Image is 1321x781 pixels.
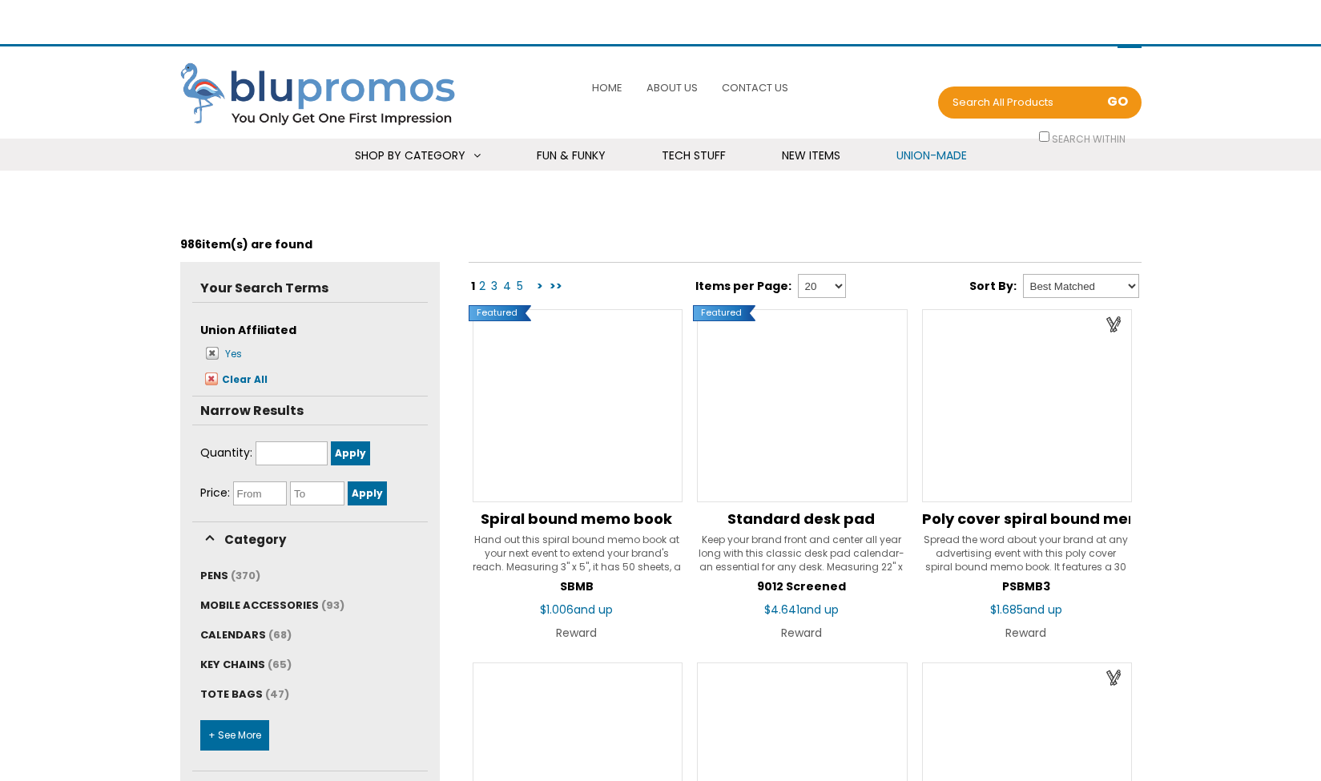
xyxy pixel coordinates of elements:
div: Featured [469,305,531,321]
span: (47) [265,686,289,702]
a: + See More [200,720,269,751]
span: KEY CHAINS [200,657,265,672]
span: New Items [782,147,840,163]
a: 4 [501,278,513,294]
span: PENS [200,568,228,583]
a: About Us [642,70,702,105]
img: Poly cover spiral bound memo book [922,309,1133,502]
a: TOTE BAGS (47) [200,686,289,702]
a: CALENDARS (68) [200,627,292,642]
span: Yes [225,347,242,360]
span: 1 [471,278,475,294]
span: Category [221,529,289,550]
span: Quantity [200,445,252,461]
strong: Union Affiliated [200,322,296,338]
img: Blupromos LLC's Logo [180,62,469,128]
a: Clear All [200,370,268,388]
div: item(s) are found [180,227,1142,262]
span: (65) [268,657,292,672]
div: Reward [697,622,906,644]
input: Apply [331,441,370,465]
div: Hand out this spiral bound memo book at your next event to extend your brand's reach. Measuring 3... [473,533,682,573]
span: Price [200,485,230,501]
a: Home [588,70,626,105]
span: $4.641 [764,602,839,618]
span: Tech Stuff [662,147,726,163]
span: 9012 Screened [757,578,846,594]
a: Create Virtual Sample [1102,666,1126,688]
input: From [233,481,288,505]
span: (93) [321,598,344,613]
a: Union-Made [876,139,987,173]
span: Contact Us [722,80,788,95]
span: (68) [268,627,292,642]
a: New Items [762,139,860,173]
span: Union-Made [896,147,967,163]
span: PSBMB3 [1002,578,1050,594]
span: and up [799,602,839,618]
a: PENS (370) [200,568,260,583]
a: Fun & Funky [517,139,626,173]
div: Reward [922,622,1131,644]
label: Sort By: [969,278,1020,294]
span: Standard desk pad [727,509,875,529]
a: Spiral bound memo book [473,510,682,528]
span: Clear All [222,372,268,386]
a: Standard desk pad [697,510,906,528]
div: Featured [693,305,755,321]
input: To [290,481,344,505]
a: Create Virtual Sample [1102,313,1126,335]
div: Spread the word about your brand at any advertising event with this poly cover spiral bound memo ... [922,533,1131,573]
img: Standard desk pad [697,309,908,502]
img: Spiral bound memo book [473,309,683,502]
a: > [535,278,545,294]
a: 3 [489,278,499,294]
span: Shop By Category [355,147,465,163]
span: and up [574,602,613,618]
a: MOBILE ACCESSORIES (93) [200,598,344,613]
div: Keep your brand front and center all year long with this classic desk pad calendar-an essential f... [697,533,906,573]
input: Apply [348,481,387,505]
label: Items per Page: [695,278,795,294]
a: Contact Us [718,70,792,105]
span: MOBILE ACCESSORIES [200,598,319,613]
a: Shop By Category [335,139,501,173]
span: $1.006 [540,602,613,618]
a: 2 [477,278,487,294]
div: Reward [473,622,682,644]
span: Poly cover spiral bound memo book [922,509,1194,529]
a: >> [548,278,564,294]
span: About Us [646,80,698,95]
span: Spiral bound memo book [481,509,672,529]
h5: Your Search Terms [192,274,428,302]
a: Poly cover spiral bound memo book [922,510,1131,528]
span: Fun & Funky [537,147,606,163]
span: $1.685 [990,602,1062,618]
a: KEY CHAINS (65) [200,657,292,672]
span: CALENDARS [200,627,266,642]
a: Tech Stuff [642,139,746,173]
a: 5 [515,278,525,294]
span: (370) [231,568,260,583]
span: Home [592,80,622,95]
span: and up [1023,602,1062,618]
span: SBMB [560,578,594,594]
a: Yes [201,344,242,362]
a: Category [200,530,289,548]
span: TOTE BAGS [200,686,263,702]
span: 986 [180,236,202,252]
h5: Narrow Results [192,397,428,425]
